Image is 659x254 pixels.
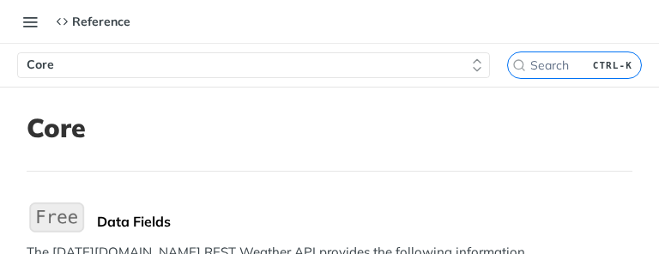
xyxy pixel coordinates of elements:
h1: Core [27,112,86,143]
div: Reference [56,14,130,29]
button: Toggle navigation menu [17,9,43,34]
svg: Search [512,58,526,72]
kbd: CTRL-K [589,57,637,74]
button: Core [17,52,490,78]
span: Core [27,57,54,74]
div: Data Fields [97,213,632,230]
